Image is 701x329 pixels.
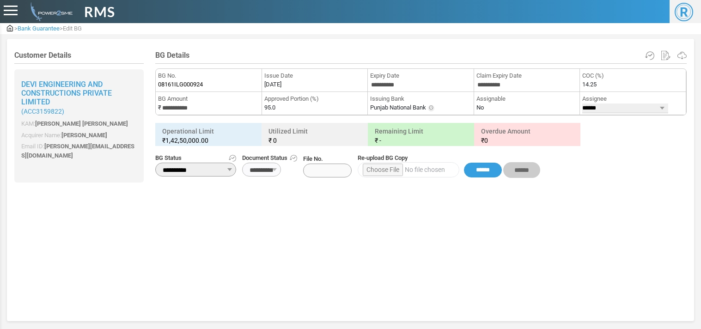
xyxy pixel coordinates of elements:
a: Get Document History [290,153,297,163]
label: 14.25 [582,80,597,89]
span: R [675,3,693,21]
span: [PERSON_NAME] [61,132,107,139]
p: KAM: [21,119,137,128]
span: [PERSON_NAME][EMAIL_ADDRESS][DOMAIN_NAME] [21,143,134,159]
span: ₹ [268,137,272,144]
span: ₹ [481,137,484,144]
span: Bank Guarantee [18,25,60,32]
span: ACC3159822 [24,108,62,115]
span: - [379,137,381,144]
span: Assignee [582,94,683,104]
span: BG Status [155,153,236,163]
p: Acquirer Name: [21,131,137,140]
span: 0 [273,137,277,144]
label: Punjab National Bank [370,103,426,112]
span: Assignable [476,94,578,104]
h6: Overdue Amount [476,125,578,146]
h4: BG Details [155,51,687,60]
span: Claim Expiry Date [476,71,578,80]
img: Info [427,104,435,112]
img: admin [27,2,73,21]
span: Expiry Date [370,71,471,80]
small: 0 [481,136,573,145]
span: 1,42,50,000.00 [165,137,208,144]
span: BG Amount [158,94,259,104]
span: Re-upload BG Copy [358,153,540,163]
label: 95.0 [264,103,275,112]
p: Email ID: [21,142,137,160]
span: File No. [303,154,352,177]
span: Issue Date [264,71,366,80]
span: Document Status [242,153,297,163]
span: Devi Engineering And Constructions Private Limited [21,80,112,106]
span: Approved Portion (%) [264,94,366,104]
img: admin [7,25,13,31]
span: BG No. [158,71,259,80]
label: [DATE] [264,80,281,89]
a: Get Status History [229,153,236,163]
span: COC (%) [582,71,683,80]
span: 08161ILG000924 [158,80,203,89]
h6: Utilized Limit [264,125,366,146]
span: Issuing Bank [370,94,471,104]
span: RMS [84,1,115,22]
span: ₹ [375,137,378,144]
h6: Remaining Limit [370,125,472,146]
span: [PERSON_NAME] [PERSON_NAME] [35,120,128,127]
h4: Customer Details [14,51,144,60]
small: ( ) [21,108,137,116]
small: ₹ [162,136,255,145]
h6: Operational Limit [158,125,259,146]
li: ₹ [156,92,262,115]
span: Edit BG [63,25,82,32]
label: No [476,103,484,112]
